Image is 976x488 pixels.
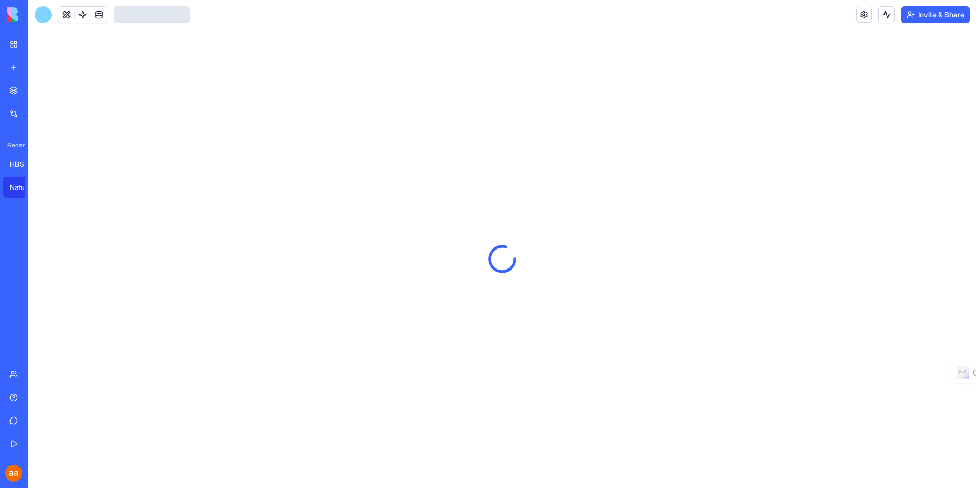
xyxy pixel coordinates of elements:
img: ACg8ocJRpHku6mnlGfwEuen2DnV75C77ng9eowmKnTpZhWMeC4pQZg=s96-c [5,465,22,482]
span: Recent [3,141,25,150]
a: Natural Remedies Lab [3,177,45,198]
a: HBS Services [3,154,45,175]
button: Invite & Share [901,6,970,23]
div: Natural Remedies Lab [9,182,39,193]
div: HBS Services [9,159,39,170]
img: logo [7,7,73,22]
